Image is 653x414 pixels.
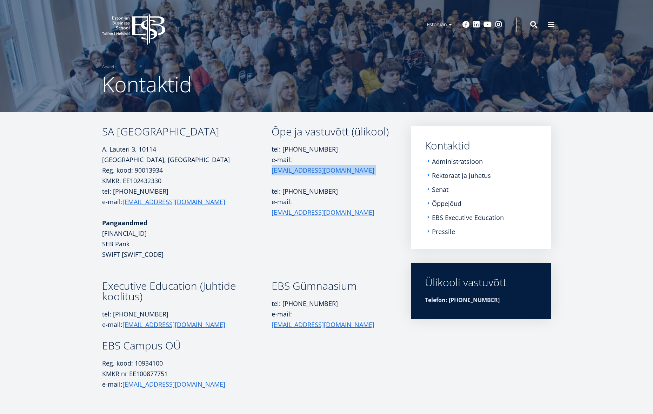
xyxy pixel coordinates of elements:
[102,126,272,137] h3: SA [GEOGRAPHIC_DATA]
[272,196,391,218] p: e-mail:
[272,165,374,175] a: [EMAIL_ADDRESS][DOMAIN_NAME]
[102,281,272,302] h3: Executive Education (Juhtide koolitus)
[432,172,491,179] a: Rektoraat ja juhatus
[102,219,147,227] strong: Pangaandmed
[272,298,391,330] p: tel: [PHONE_NUMBER] e-mail:
[495,21,502,28] a: Instagram
[122,319,225,330] a: [EMAIL_ADDRESS][DOMAIN_NAME]
[432,214,504,221] a: EBS Executive Education
[432,228,455,235] a: Pressile
[484,21,492,28] a: Youtube
[102,368,272,379] p: KMKR nr EE100877751
[102,175,272,186] p: KMKR: EE102432330
[272,207,374,218] a: [EMAIL_ADDRESS][DOMAIN_NAME]
[102,63,117,70] a: Avaleht
[102,358,272,368] p: Reg. kood: 10934100
[272,186,391,196] p: tel: [PHONE_NUMBER]
[473,21,480,28] a: Linkedin
[102,218,272,260] p: [FINANCIAL_ID] SEB Pank SWIFT [SWIFT_CODE]
[425,277,537,288] div: Ülikooli vastuvõtt
[102,144,272,175] p: A. Lauteri 3, 10114 [GEOGRAPHIC_DATA], [GEOGRAPHIC_DATA] Reg. kood: 90013934
[272,126,391,137] h3: Õpe ja vastuvõtt (ülikool)
[102,379,272,389] p: e-mail:
[272,144,391,175] p: tel: [PHONE_NUMBER] e-mail:
[102,340,272,351] h3: EBS Campus OÜ
[122,196,225,207] a: [EMAIL_ADDRESS][DOMAIN_NAME]
[102,70,192,99] span: Kontaktid
[432,186,448,193] a: Senat
[462,21,469,28] a: Facebook
[432,158,483,165] a: Administratsioon
[272,281,391,291] h3: EBS Gümnaasium
[102,186,272,207] p: tel: [PHONE_NUMBER] e-mail:
[122,379,225,389] a: [EMAIL_ADDRESS][DOMAIN_NAME]
[272,319,374,330] a: [EMAIL_ADDRESS][DOMAIN_NAME]
[102,309,272,330] p: tel: [PHONE_NUMBER] e-mail:
[432,200,461,207] a: Õppejõud
[425,140,537,151] a: Kontaktid
[425,296,500,304] strong: Telefon: [PHONE_NUMBER]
